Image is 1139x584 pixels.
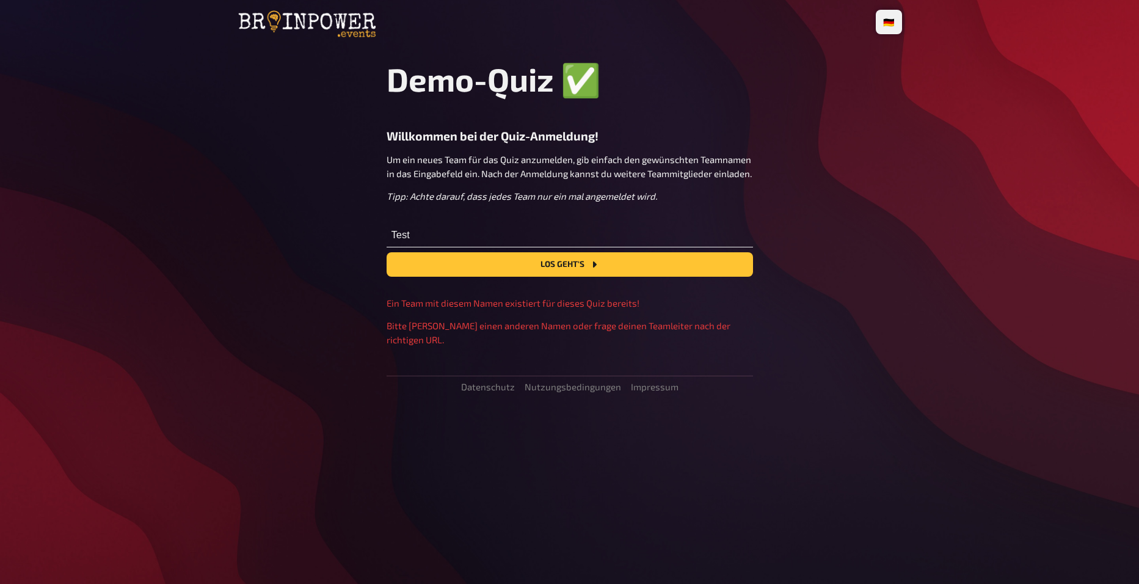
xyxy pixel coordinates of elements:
a: Datenschutz [461,381,515,392]
h3: Willkommen bei der Quiz-Anmeldung! [387,129,753,143]
a: Nutzungsbedingungen [525,381,621,392]
h1: Demo-Quiz ✅​ [387,60,753,100]
li: 🇩🇪 [878,12,900,32]
i: Tipp: Achte darauf, dass jedes Team nur ein mal angemeldet wird. [387,191,657,202]
p: Ein Team mit diesem Namen existiert für dieses Quiz bereits! [387,296,753,310]
input: Teamname [387,223,753,247]
p: Bitte [PERSON_NAME] einen anderen Namen oder frage deinen Teamleiter nach der richtigen URL. [387,319,753,346]
button: Los geht's [387,252,753,277]
a: Impressum [631,381,679,392]
p: Um ein neues Team für das Quiz anzumelden, gib einfach den gewünschten Teamnamen in das Eingabefe... [387,153,753,180]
